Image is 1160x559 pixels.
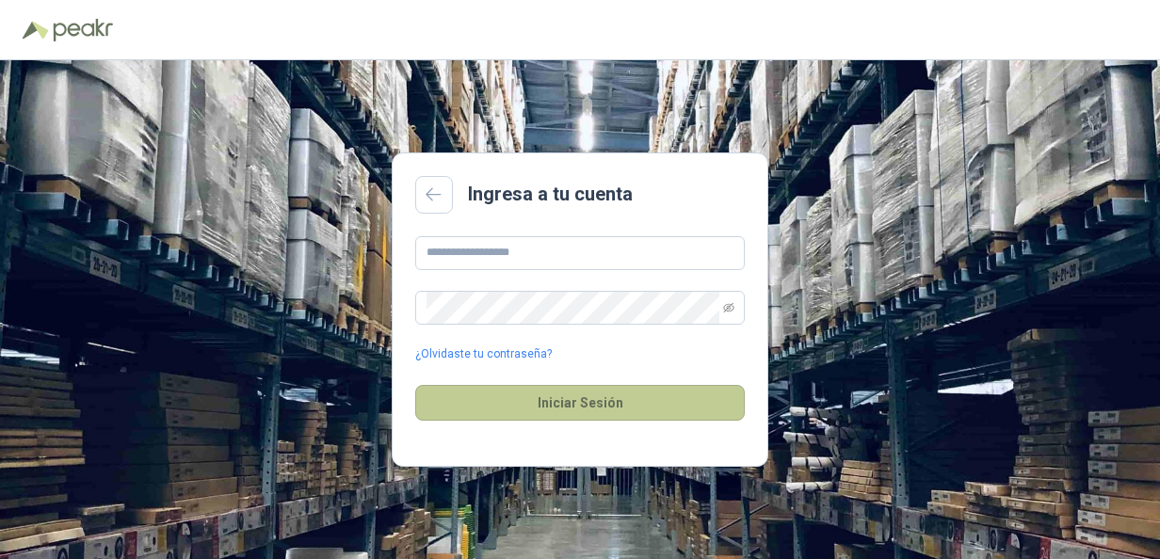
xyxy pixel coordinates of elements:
img: Logo [23,21,49,40]
h2: Ingresa a tu cuenta [468,180,633,209]
a: ¿Olvidaste tu contraseña? [415,345,552,363]
span: eye-invisible [723,302,734,313]
img: Peakr [53,19,113,41]
button: Iniciar Sesión [415,385,745,421]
